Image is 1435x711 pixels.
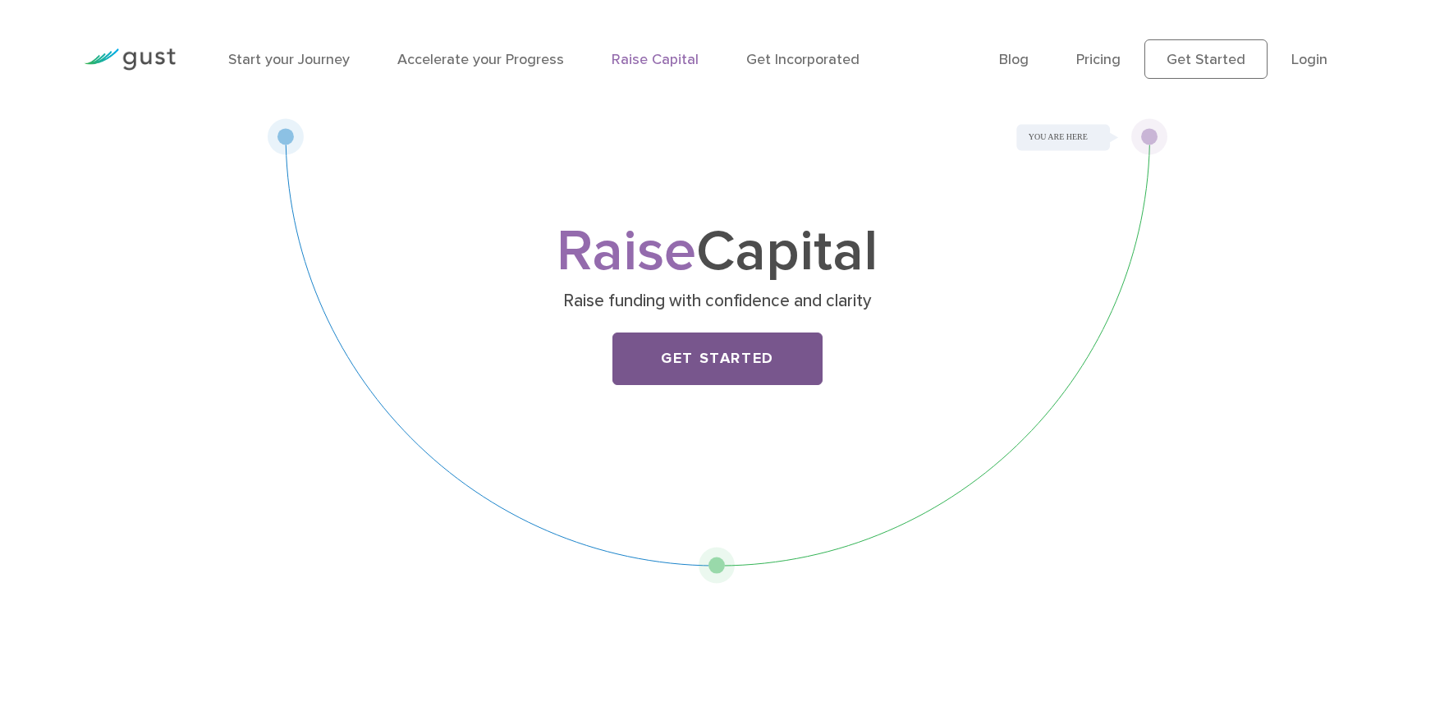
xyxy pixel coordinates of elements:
[612,333,823,385] a: Get Started
[228,51,350,68] a: Start your Journey
[999,51,1029,68] a: Blog
[397,51,564,68] a: Accelerate your Progress
[1144,39,1268,79] a: Get Started
[1291,51,1327,68] a: Login
[557,217,696,286] span: Raise
[746,51,860,68] a: Get Incorporated
[399,290,1035,313] p: Raise funding with confidence and clarity
[1076,51,1121,68] a: Pricing
[84,48,176,71] img: Gust Logo
[612,51,699,68] a: Raise Capital
[393,226,1042,278] h1: Capital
